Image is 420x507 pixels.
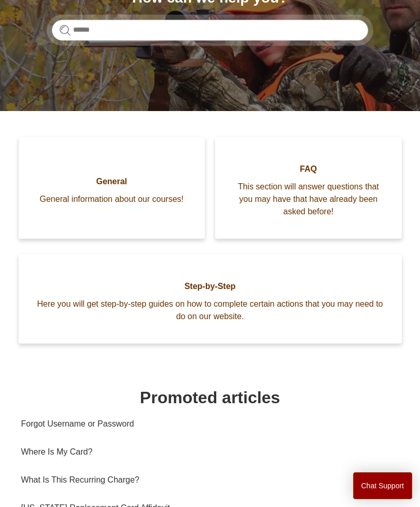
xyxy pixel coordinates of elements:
span: General [34,175,190,188]
span: Step-by-Step [34,280,386,293]
input: Search [52,20,368,40]
button: Chat Support [353,472,413,499]
a: Forgot Username or Password [21,410,399,438]
h1: Promoted articles [21,385,399,410]
span: General information about our courses! [34,193,190,205]
span: Here you will get step-by-step guides on how to complete certain actions that you may need to do ... [34,298,386,323]
a: Where Is My Card? [21,438,399,466]
a: General General information about our courses! [19,137,205,239]
a: What Is This Recurring Charge? [21,466,399,494]
a: FAQ This section will answer questions that you may have that have already been asked before! [215,137,402,239]
a: Step-by-Step Here you will get step-by-step guides on how to complete certain actions that you ma... [19,254,402,344]
span: This section will answer questions that you may have that have already been asked before! [231,181,386,218]
span: FAQ [231,163,386,175]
